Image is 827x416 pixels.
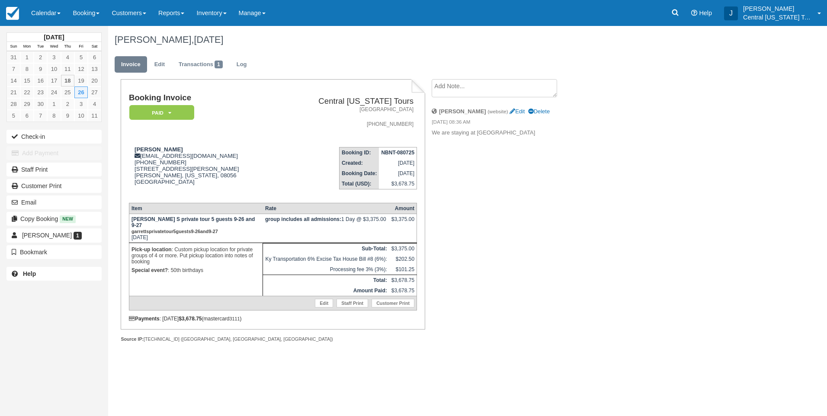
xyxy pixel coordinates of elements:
a: 24 [47,86,61,98]
a: 13 [88,63,101,75]
em: [DATE] 08:36 AM [432,118,577,128]
strong: Special event? [131,267,168,273]
a: 7 [7,63,20,75]
strong: $3,678.75 [179,316,202,322]
strong: Payments [129,316,160,322]
th: Created: [340,158,379,168]
span: [DATE] [194,34,223,45]
a: Staff Print [6,163,102,176]
a: Help [6,267,102,281]
th: Total (USD): [340,179,379,189]
strong: group includes all admissions [265,216,341,222]
small: garrettsprivatetour5guests9-26and9-27 [131,229,218,234]
td: Ky Transportation 6% Excise Tax House Bill #8 (6%): [263,254,389,264]
p: We are staying at [GEOGRAPHIC_DATA] [432,129,577,137]
img: checkfront-main-nav-mini-logo.png [6,7,19,20]
th: Rate [263,203,389,214]
td: $3,678.75 [389,285,417,296]
a: 19 [74,75,88,86]
a: Edit [315,299,333,307]
a: 8 [20,63,34,75]
th: Amount Paid: [263,285,389,296]
th: Item [129,203,263,214]
a: 29 [20,98,34,110]
td: $3,678.75 [379,179,417,189]
span: [PERSON_NAME] [22,232,72,239]
th: Thu [61,42,74,51]
a: 15 [20,75,34,86]
button: Check-in [6,130,102,144]
a: 8 [47,110,61,122]
td: [DATE] [129,214,263,243]
td: [DATE] [379,168,417,179]
a: 4 [88,98,101,110]
a: 30 [34,98,47,110]
a: 1 [47,98,61,110]
div: [TECHNICAL_ID] ([GEOGRAPHIC_DATA], [GEOGRAPHIC_DATA], [GEOGRAPHIC_DATA]) [121,336,425,342]
th: Sub-Total: [263,243,389,254]
a: 9 [61,110,74,122]
a: [PERSON_NAME] 1 [6,228,102,242]
strong: Source IP: [121,336,144,342]
strong: [DATE] [44,34,64,41]
a: 4 [61,51,74,63]
a: 11 [61,63,74,75]
button: Copy Booking New [6,212,102,226]
span: 1 [215,61,223,68]
th: Tue [34,42,47,51]
th: Booking Date: [340,168,379,179]
div: J [724,6,738,20]
td: [DATE] [379,158,417,168]
h1: Booking Invoice [129,93,279,102]
a: 5 [7,110,20,122]
th: Total: [263,275,389,285]
a: 26 [74,86,88,98]
a: 20 [88,75,101,86]
small: 3111 [230,316,240,321]
a: 23 [34,86,47,98]
p: : 50th birthdays [131,266,261,275]
a: 21 [7,86,20,98]
a: 28 [7,98,20,110]
address: [GEOGRAPHIC_DATA] [PHONE_NUMBER] [282,106,413,128]
i: Help [691,10,697,16]
a: 11 [88,110,101,122]
a: 3 [74,98,88,110]
div: $3,375.00 [391,216,414,229]
a: 7 [34,110,47,122]
a: Customer Print [372,299,414,307]
a: 31 [7,51,20,63]
td: $3,678.75 [389,275,417,285]
a: 14 [7,75,20,86]
a: 10 [74,110,88,122]
a: 10 [47,63,61,75]
a: 2 [34,51,47,63]
a: Customer Print [6,179,102,193]
strong: NBNT-080725 [381,150,414,156]
a: 22 [20,86,34,98]
a: 16 [34,75,47,86]
button: Bookmark [6,245,102,259]
a: 18 [61,75,74,86]
span: New [60,215,76,223]
button: Email [6,195,102,209]
a: 5 [74,51,88,63]
strong: [PERSON_NAME] [439,108,486,115]
h2: Central [US_STATE] Tours [282,97,413,106]
td: $101.25 [389,264,417,275]
em: Paid [129,105,194,120]
a: Log [230,56,253,73]
td: Processing fee 3% (3%): [263,264,389,275]
strong: Pick-up location [131,246,172,253]
div: : [DATE] (mastercard ) [129,316,417,322]
a: Paid [129,105,191,121]
a: 1 [20,51,34,63]
strong: [PERSON_NAME] [135,146,183,153]
th: Fri [74,42,88,51]
button: Add Payment [6,146,102,160]
a: 17 [47,75,61,86]
a: 6 [20,110,34,122]
p: Central [US_STATE] Tours [743,13,812,22]
a: Staff Print [337,299,368,307]
td: 1 Day @ $3,375.00 [263,214,389,243]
